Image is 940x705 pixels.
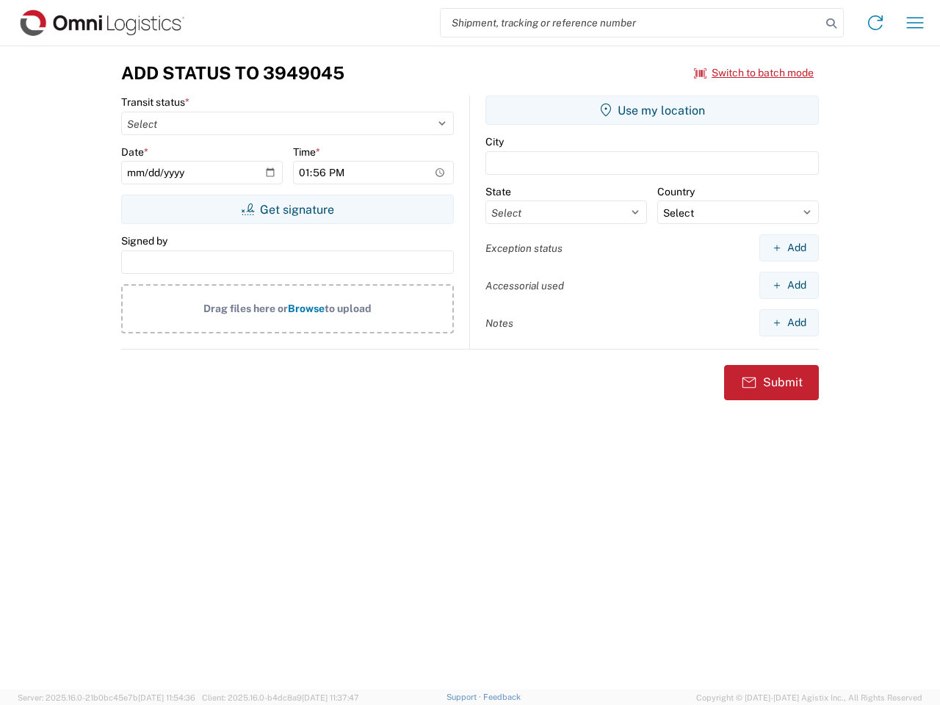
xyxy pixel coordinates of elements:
[121,95,189,109] label: Transit status
[483,693,521,701] a: Feedback
[121,234,167,247] label: Signed by
[485,135,504,148] label: City
[724,365,819,400] button: Submit
[446,693,483,701] a: Support
[485,185,511,198] label: State
[759,272,819,299] button: Add
[657,185,695,198] label: Country
[325,303,372,314] span: to upload
[18,693,195,702] span: Server: 2025.16.0-21b0bc45e7b
[203,303,288,314] span: Drag files here or
[302,693,359,702] span: [DATE] 11:37:47
[696,691,922,704] span: Copyright © [DATE]-[DATE] Agistix Inc., All Rights Reserved
[759,234,819,261] button: Add
[759,309,819,336] button: Add
[138,693,195,702] span: [DATE] 11:54:36
[485,242,563,255] label: Exception status
[288,303,325,314] span: Browse
[694,61,814,85] button: Switch to batch mode
[121,195,454,224] button: Get signature
[121,62,344,84] h3: Add Status to 3949045
[121,145,148,159] label: Date
[485,317,513,330] label: Notes
[441,9,821,37] input: Shipment, tracking or reference number
[485,279,564,292] label: Accessorial used
[293,145,320,159] label: Time
[202,693,359,702] span: Client: 2025.16.0-b4dc8a9
[485,95,819,125] button: Use my location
